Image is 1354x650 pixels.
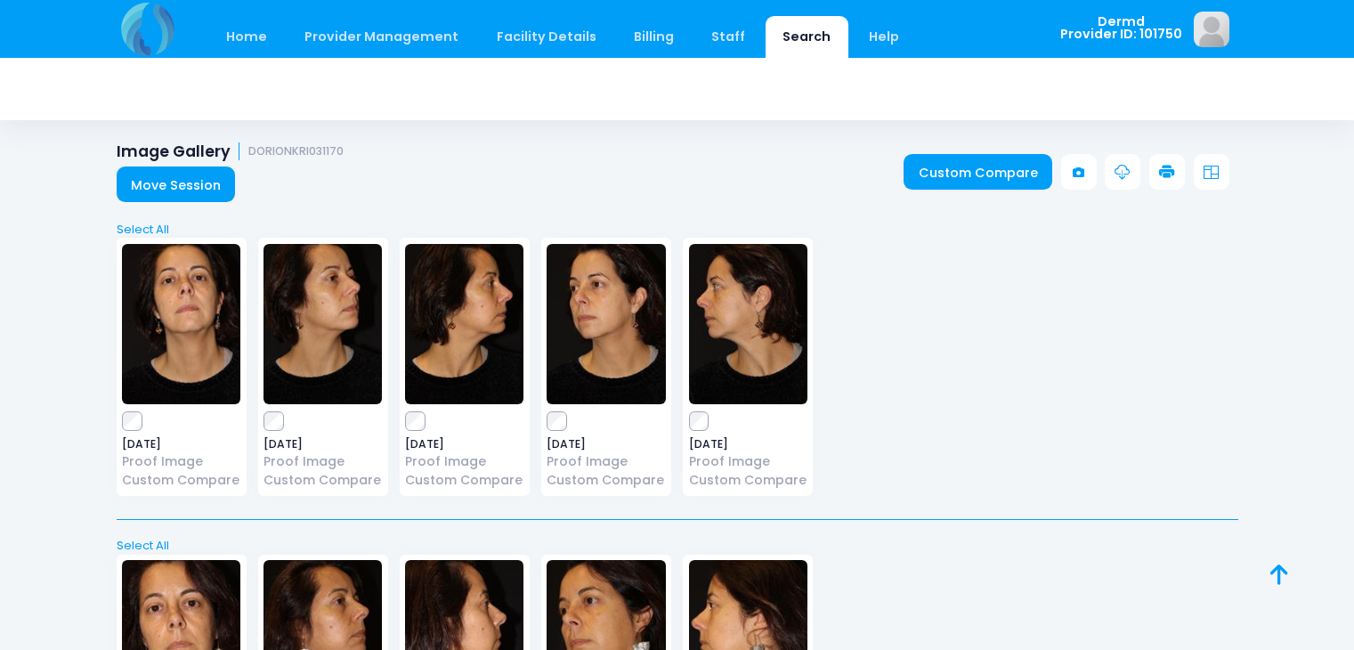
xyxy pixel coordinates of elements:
img: image [547,244,665,404]
a: Select All [110,537,1244,555]
a: Move Session [117,167,236,202]
a: Help [851,16,916,58]
span: [DATE] [547,439,665,450]
a: Proof Image [547,452,665,471]
h1: Image Gallery [117,142,345,161]
a: Custom Compare [122,471,240,490]
small: DORIONKRI031170 [248,145,344,158]
img: image [689,244,807,404]
a: Staff [694,16,763,58]
a: Custom Compare [264,471,382,490]
img: image [1194,12,1229,47]
a: Proof Image [122,452,240,471]
img: image [122,244,240,404]
a: Custom Compare [405,471,523,490]
a: Select All [110,221,1244,239]
span: [DATE] [264,439,382,450]
a: Proof Image [689,452,807,471]
a: Custom Compare [904,154,1052,190]
img: image [405,244,523,404]
span: [DATE] [122,439,240,450]
a: Facility Details [479,16,613,58]
a: Provider Management [288,16,476,58]
a: Custom Compare [547,471,665,490]
a: Custom Compare [689,471,807,490]
span: Dermd Provider ID: 101750 [1060,15,1182,41]
a: Proof Image [405,452,523,471]
span: [DATE] [405,439,523,450]
a: Billing [616,16,691,58]
a: Home [209,16,285,58]
img: image [264,244,382,404]
a: Search [766,16,848,58]
span: [DATE] [689,439,807,450]
a: Proof Image [264,452,382,471]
